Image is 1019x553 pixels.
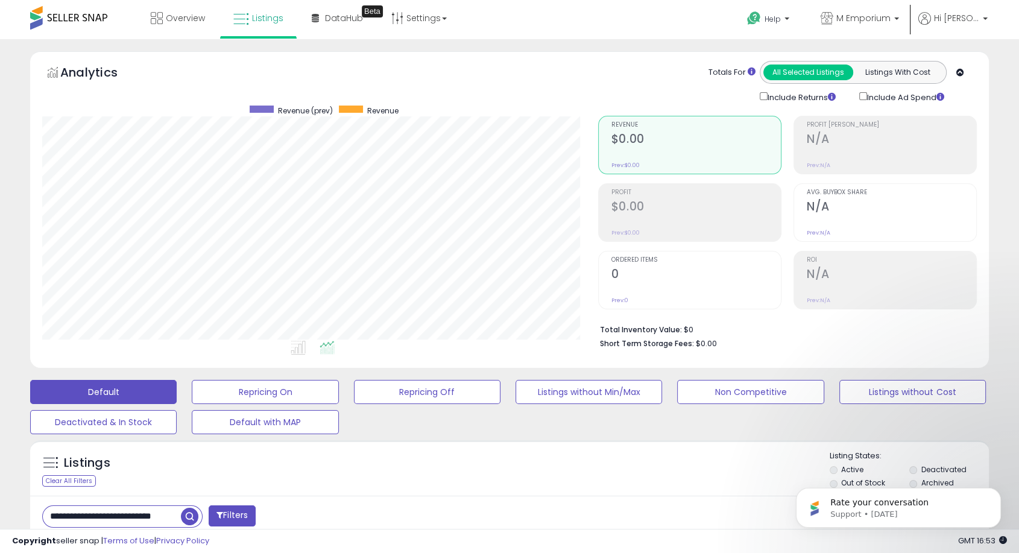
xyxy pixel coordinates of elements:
small: Prev: $0.00 [611,229,640,236]
span: Ordered Items [611,257,781,264]
span: Hi [PERSON_NAME] [934,12,979,24]
h2: $0.00 [611,200,781,216]
a: Help [737,2,801,39]
a: Privacy Policy [156,535,209,546]
span: M Emporium [836,12,891,24]
h2: $0.00 [611,132,781,148]
span: Overview [166,12,205,24]
span: ROI [807,257,976,264]
small: Prev: N/A [807,297,830,304]
strong: Copyright [12,535,56,546]
span: Profit [611,189,781,196]
span: Profit [PERSON_NAME] [807,122,976,128]
div: Include Ad Spend [850,90,964,104]
span: $0.00 [696,338,717,349]
h5: Analytics [60,64,141,84]
a: Terms of Use [103,535,154,546]
small: Prev: N/A [807,229,830,236]
span: Revenue (prev) [278,106,333,116]
div: Clear All Filters [42,475,96,487]
small: Prev: 0 [611,297,628,304]
iframe: Intercom notifications message [778,463,1019,547]
b: Short Term Storage Fees: [600,338,694,349]
button: Listings without Min/Max [516,380,662,404]
button: Deactivated & In Stock [30,410,177,434]
span: Revenue [367,106,399,116]
h2: 0 [611,267,781,283]
i: Get Help [746,11,762,26]
button: All Selected Listings [763,65,853,80]
div: Include Returns [751,90,850,104]
button: Repricing On [192,380,338,404]
p: Listing States: [830,450,989,462]
button: Listings without Cost [839,380,986,404]
a: Hi [PERSON_NAME] [918,12,988,39]
button: Default with MAP [192,410,338,434]
button: Listings With Cost [853,65,942,80]
span: Listings [252,12,283,24]
small: Prev: $0.00 [611,162,640,169]
span: DataHub [325,12,363,24]
small: Prev: N/A [807,162,830,169]
h2: N/A [807,267,976,283]
span: Revenue [611,122,781,128]
h2: N/A [807,132,976,148]
h5: Listings [64,455,110,472]
span: Avg. Buybox Share [807,189,976,196]
button: Filters [209,505,256,526]
button: Default [30,380,177,404]
div: Tooltip anchor [362,5,383,17]
button: Repricing Off [354,380,500,404]
div: Totals For [708,67,756,78]
button: Non Competitive [677,380,824,404]
li: $0 [600,321,968,336]
div: seller snap | | [12,536,209,547]
h2: N/A [807,200,976,216]
span: Help [765,14,781,24]
b: Total Inventory Value: [600,324,682,335]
